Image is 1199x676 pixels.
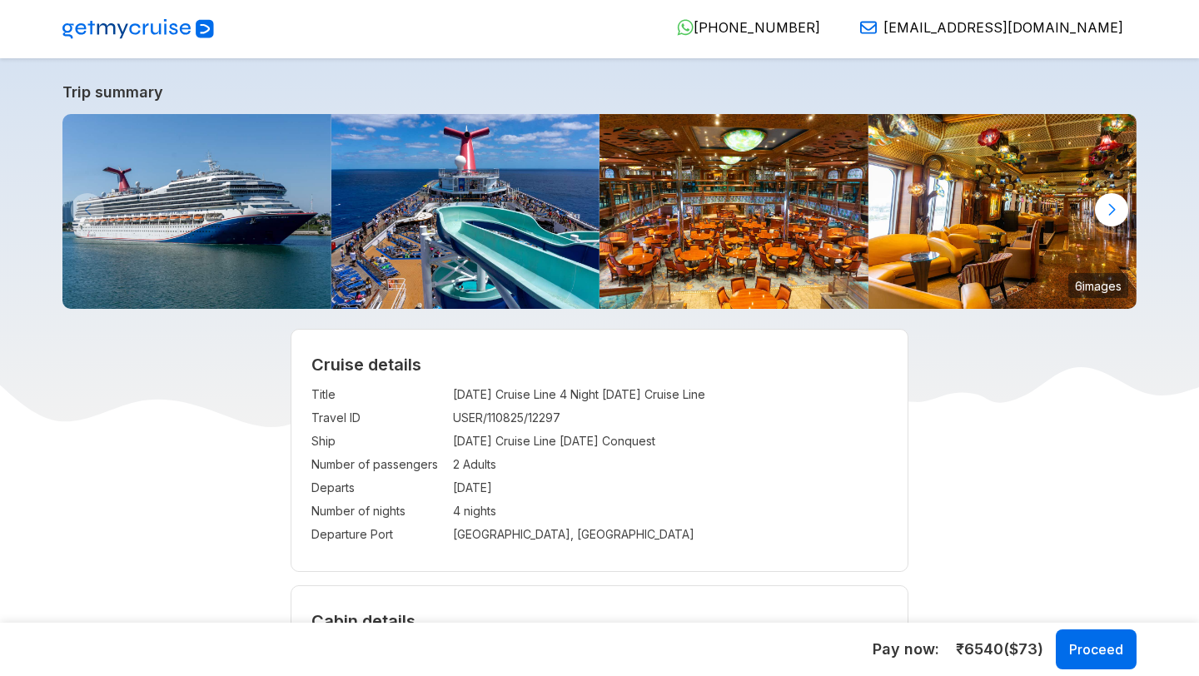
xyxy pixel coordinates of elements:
[1056,629,1137,669] button: Proceed
[453,500,888,523] td: 4 nights
[956,639,1043,660] span: ₹ 6540 ($ 73 )
[453,453,888,476] td: 2 Adults
[677,19,694,36] img: WhatsApp
[860,19,877,36] img: Email
[453,430,888,453] td: [DATE] Cruise Line [DATE] Conquest
[311,523,445,546] td: Departure Port
[868,114,1137,309] img: carnivalconquest_impressionistboulevard-03317.jpg
[62,114,331,309] img: carnivalconquest_mia-02931.jpg
[883,19,1123,36] span: [EMAIL_ADDRESS][DOMAIN_NAME]
[311,453,445,476] td: Number of passengers
[445,383,453,406] td: :
[445,476,453,500] td: :
[453,523,888,546] td: [GEOGRAPHIC_DATA], [GEOGRAPHIC_DATA]
[847,19,1123,36] a: [EMAIL_ADDRESS][DOMAIN_NAME]
[311,430,445,453] td: Ship
[331,114,600,309] img: carnivalconquest_pooldeck_waterslide-03506.jpg
[311,406,445,430] td: Travel ID
[445,523,453,546] td: :
[445,430,453,453] td: :
[445,453,453,476] td: :
[599,114,868,309] img: carnivalconquest_renoirdiningroom-03351.jpg
[453,383,888,406] td: [DATE] Cruise Line 4 Night [DATE] Cruise Line
[445,500,453,523] td: :
[453,406,888,430] td: USER/110825/12297
[311,383,445,406] td: Title
[311,476,445,500] td: Departs
[664,19,820,36] a: [PHONE_NUMBER]
[445,406,453,430] td: :
[311,611,888,631] h4: Cabin details
[1068,273,1128,298] small: 6 images
[694,19,820,36] span: [PHONE_NUMBER]
[62,83,1137,101] a: Trip summary
[311,355,888,375] h2: Cruise details
[453,476,888,500] td: [DATE]
[873,639,939,659] h5: Pay now:
[311,500,445,523] td: Number of nights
